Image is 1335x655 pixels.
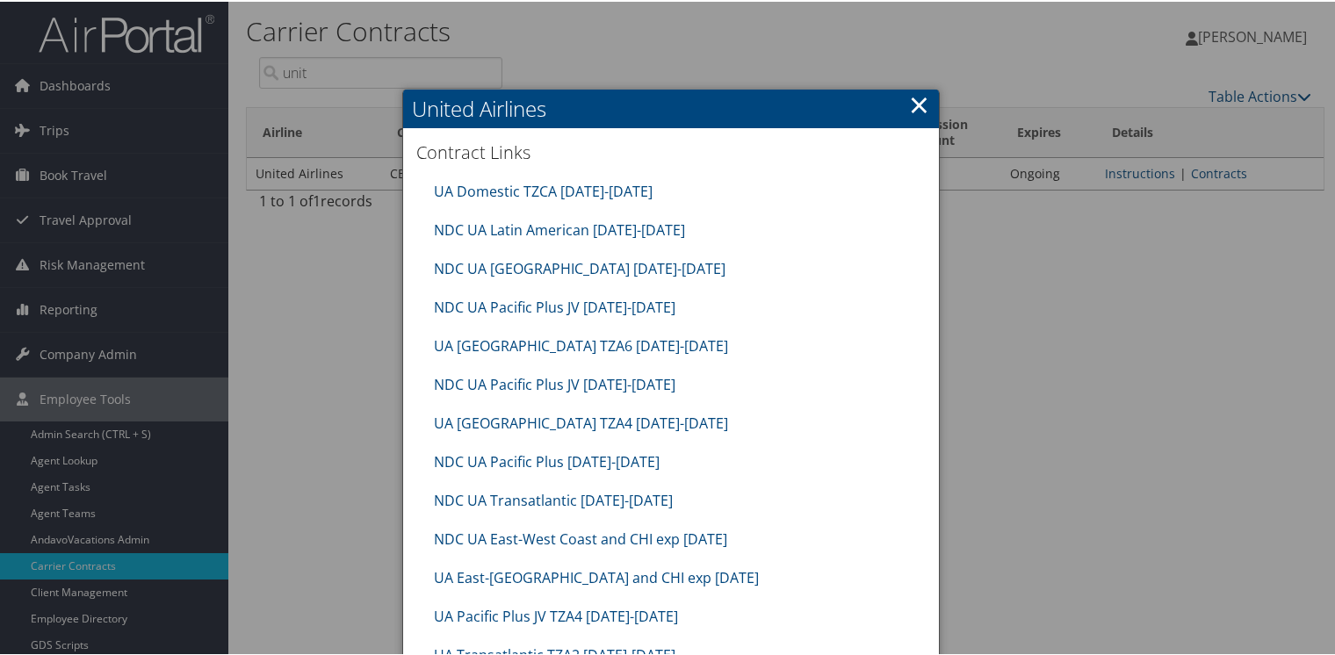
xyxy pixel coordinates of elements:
a: NDC UA [GEOGRAPHIC_DATA] [DATE]-[DATE] [434,257,725,277]
a: NDC UA Latin American [DATE]-[DATE] [434,219,685,238]
a: UA Domestic TZCA [DATE]-[DATE] [434,180,653,199]
a: UA Pacific Plus JV TZA4 [DATE]-[DATE] [434,605,678,624]
a: NDC UA Pacific Plus [DATE]-[DATE] [434,450,660,470]
h3: Contract Links [416,139,925,163]
a: NDC UA Pacific Plus JV [DATE]-[DATE] [434,296,675,315]
a: NDC UA Pacific Plus JV [DATE]-[DATE] [434,373,675,392]
a: × [909,85,929,120]
a: UA [GEOGRAPHIC_DATA] TZA6 [DATE]-[DATE] [434,335,728,354]
a: UA East-[GEOGRAPHIC_DATA] and CHI exp [DATE] [434,566,759,586]
h2: United Airlines [403,88,938,126]
a: NDC UA East-West Coast and CHI exp [DATE] [434,528,727,547]
a: NDC UA Transatlantic [DATE]-[DATE] [434,489,673,508]
a: UA [GEOGRAPHIC_DATA] TZA4 [DATE]-[DATE] [434,412,728,431]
